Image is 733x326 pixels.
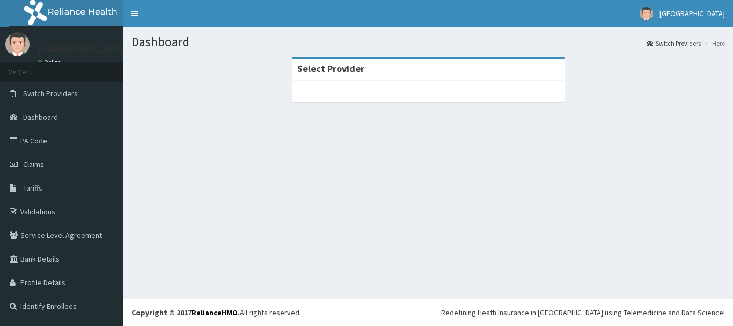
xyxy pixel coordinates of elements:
a: Online [38,59,63,66]
li: Here [702,39,725,48]
span: Dashboard [23,112,58,122]
strong: Select Provider [297,62,364,75]
span: Tariffs [23,183,42,193]
img: User Image [640,7,653,20]
h1: Dashboard [131,35,725,49]
p: [GEOGRAPHIC_DATA] [38,44,126,53]
span: [GEOGRAPHIC_DATA] [659,9,725,18]
img: User Image [5,32,30,56]
footer: All rights reserved. [123,299,733,326]
a: RelianceHMO [192,308,238,317]
span: Switch Providers [23,89,78,98]
span: Claims [23,160,44,169]
strong: Copyright © 2017 . [131,308,240,317]
a: Switch Providers [647,39,701,48]
div: Redefining Heath Insurance in [GEOGRAPHIC_DATA] using Telemedicine and Data Science! [441,307,725,318]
